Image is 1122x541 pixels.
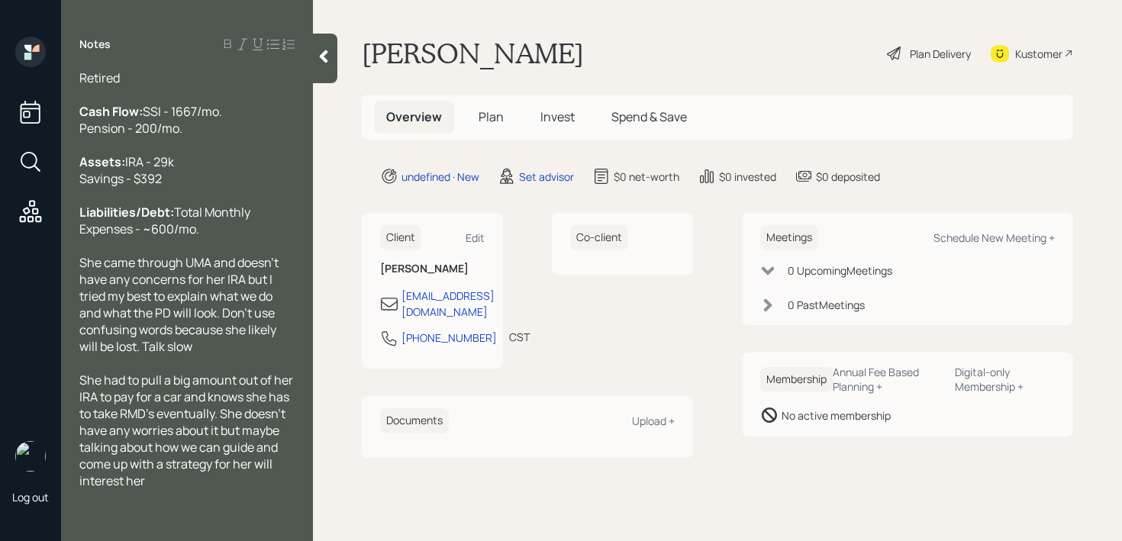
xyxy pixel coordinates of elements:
[760,225,818,250] h6: Meetings
[79,153,125,170] span: Assets:
[79,37,111,52] label: Notes
[955,365,1055,394] div: Digital-only Membership +
[466,230,485,245] div: Edit
[479,108,504,125] span: Plan
[380,262,485,275] h6: [PERSON_NAME]
[509,329,530,345] div: CST
[380,225,421,250] h6: Client
[79,204,174,221] span: Liabilities/Debt:
[788,262,892,279] div: 0 Upcoming Meeting s
[79,254,281,355] span: She came through UMA and doesn't have any concerns for her IRA but I tried my best to explain wha...
[401,169,479,185] div: undefined · New
[910,46,971,62] div: Plan Delivery
[933,230,1055,245] div: Schedule New Meeting +
[12,490,49,504] div: Log out
[1015,46,1062,62] div: Kustomer
[79,153,174,187] span: IRA - 29k Savings - $392
[719,169,776,185] div: $0 invested
[380,408,449,433] h6: Documents
[362,37,584,70] h1: [PERSON_NAME]
[788,297,865,313] div: 0 Past Meeting s
[79,204,253,237] span: Total Monthly Expenses - ~600/mo.
[611,108,687,125] span: Spend & Save
[570,225,628,250] h6: Co-client
[79,372,295,489] span: She had to pull a big amount out of her IRA to pay for a car and knows she has to take RMD's even...
[833,365,943,394] div: Annual Fee Based Planning +
[386,108,442,125] span: Overview
[782,407,891,423] div: No active membership
[540,108,575,125] span: Invest
[401,288,495,320] div: [EMAIL_ADDRESS][DOMAIN_NAME]
[614,169,679,185] div: $0 net-worth
[79,103,143,120] span: Cash Flow:
[519,169,574,185] div: Set advisor
[79,103,222,137] span: SSI - 1667/mo. Pension - 200/mo.
[15,441,46,472] img: retirable_logo.png
[401,330,497,346] div: [PHONE_NUMBER]
[632,414,675,428] div: Upload +
[760,367,833,392] h6: Membership
[816,169,880,185] div: $0 deposited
